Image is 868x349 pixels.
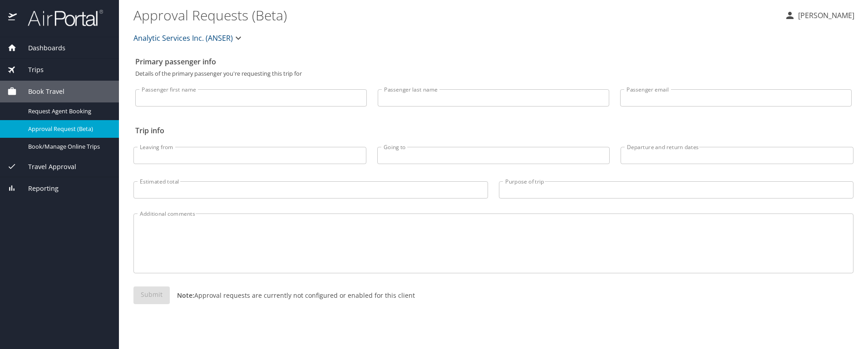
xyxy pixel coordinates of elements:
span: Dashboards [17,43,65,53]
span: Travel Approval [17,162,76,172]
span: Reporting [17,184,59,194]
p: Details of the primary passenger you're requesting this trip for [135,71,852,77]
button: Analytic Services Inc. (ANSER) [130,29,247,47]
span: Request Agent Booking [28,107,108,116]
button: [PERSON_NAME] [781,7,858,24]
span: Approval Request (Beta) [28,125,108,133]
strong: Note: [177,291,194,300]
span: Book/Manage Online Trips [28,142,108,151]
p: [PERSON_NAME] [795,10,854,21]
h2: Trip info [135,123,852,138]
span: Trips [17,65,44,75]
img: icon-airportal.png [8,9,18,27]
h1: Approval Requests (Beta) [133,1,777,29]
span: Book Travel [17,87,64,97]
span: Analytic Services Inc. (ANSER) [133,32,233,44]
p: Approval requests are currently not configured or enabled for this client [170,291,415,300]
h2: Primary passenger info [135,54,852,69]
img: airportal-logo.png [18,9,103,27]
